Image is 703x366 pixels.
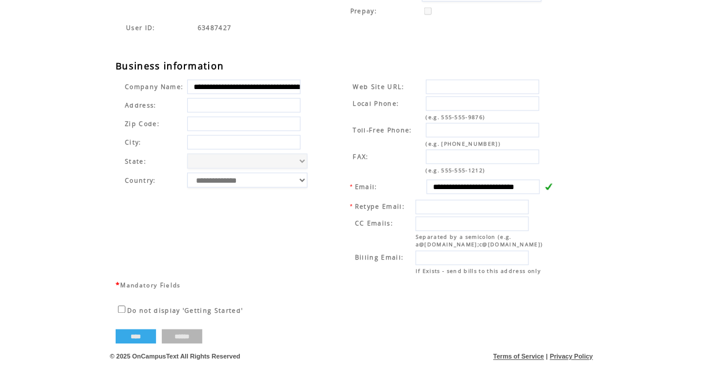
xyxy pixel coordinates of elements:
[116,60,224,72] span: Business information
[416,268,541,275] span: If Exists - send bills to this address only
[416,234,543,249] span: Separated by a semicolon (e.g. a@[DOMAIN_NAME];c@[DOMAIN_NAME])
[125,157,183,165] span: State:
[125,101,157,109] span: Address:
[355,220,393,228] span: CC Emails:
[353,99,399,108] span: Local Phone:
[126,24,156,32] span: Indicates the agent code for sign up page with sales agent or reseller tracking code
[426,113,486,121] span: (e.g. 555-555-9876)
[110,353,240,360] span: © 2025 OnCampusText All Rights Reserved
[426,167,486,174] span: (e.g. 555-555-1212)
[353,126,412,134] span: Toll-Free Phone:
[494,353,545,360] a: Terms of Service
[125,83,183,91] span: Company Name:
[125,138,142,146] span: City:
[550,353,593,360] a: Privacy Policy
[120,282,180,290] span: Mandatory Fields
[545,183,553,191] img: v.gif
[198,24,232,32] span: Indicates the agent code for sign up page with sales agent or reseller tracking code
[350,7,377,15] span: Prepay:
[355,203,405,211] span: Retype Email:
[355,254,404,262] span: Billing Email:
[355,183,378,191] span: Email:
[353,153,369,161] span: FAX:
[125,120,160,128] span: Zip Code:
[127,307,243,315] span: Do not display 'Getting Started'
[426,140,501,147] span: (e.g. [PHONE_NUMBER])
[353,83,405,91] span: Web Site URL:
[546,353,548,360] span: |
[125,176,156,184] span: Country:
